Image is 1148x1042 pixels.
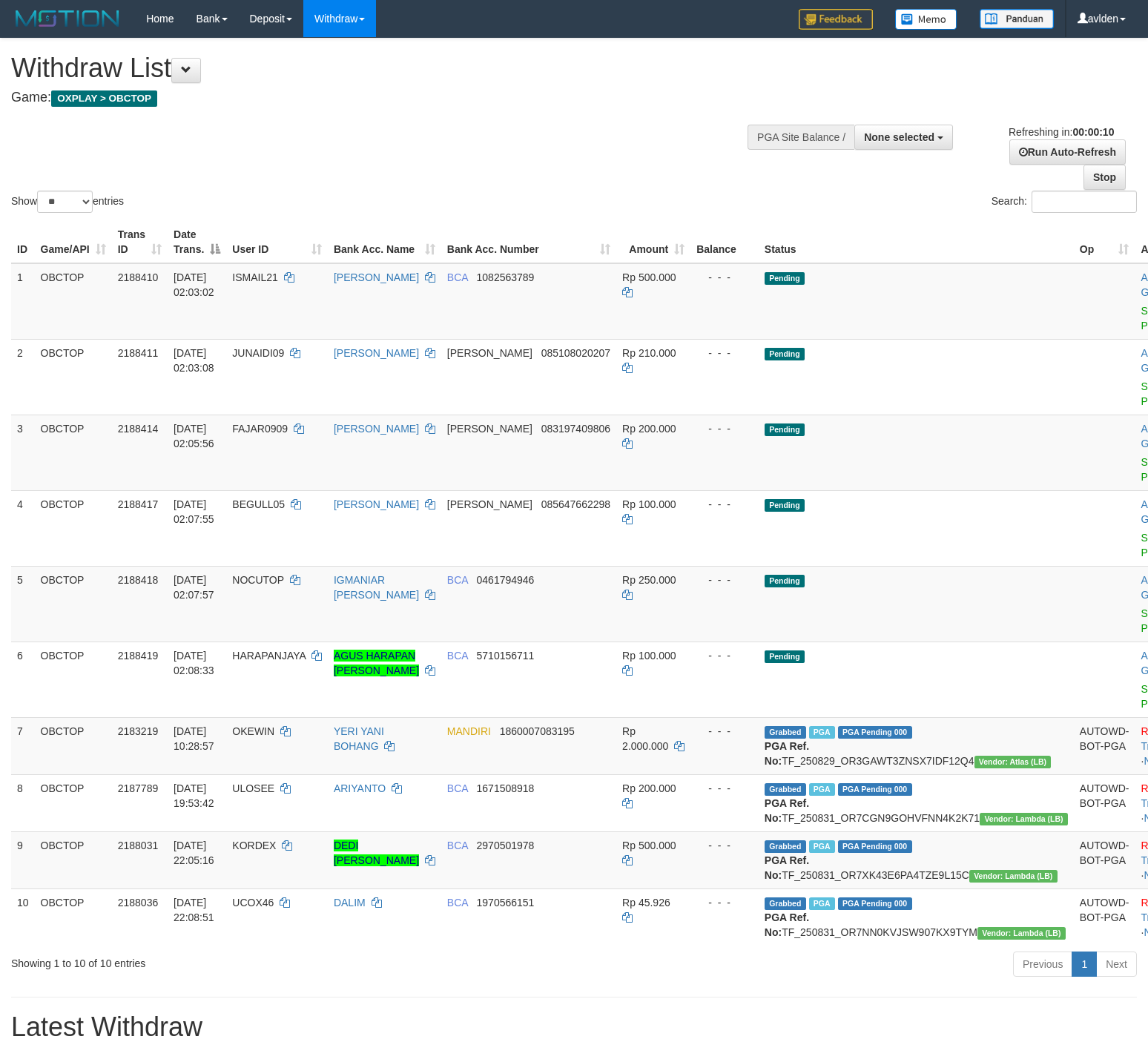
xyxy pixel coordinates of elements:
span: Pending [765,423,805,436]
span: Pending [765,575,805,587]
span: Marked by avlcs1 [809,840,835,853]
span: Copy 1860007083195 to clipboard [500,725,575,737]
span: Rp 200.000 [622,423,676,435]
td: 1 [11,263,35,340]
span: JUNAIDI09 [232,347,284,359]
div: - - - [696,648,753,663]
span: Refreshing in: [1009,126,1114,138]
span: Vendor URL: https://dashboard.q2checkout.com/secure [974,756,1052,768]
th: Amount: activate to sort column ascending [616,221,690,263]
div: - - - [696,346,753,360]
span: Pending [765,272,805,285]
span: 2188031 [118,840,159,851]
span: Grabbed [765,726,806,739]
span: 2188419 [118,650,159,662]
img: Feedback.jpg [799,9,873,30]
span: FAJAR0909 [232,423,288,435]
div: - - - [696,421,753,436]
td: AUTOWD-BOT-PGA [1074,774,1135,831]
select: Showentries [37,191,93,213]
td: OBCTOP [35,415,112,490]
span: Vendor URL: https://dashboard.q2checkout.com/secure [980,813,1068,825]
a: YERI YANI BOHANG [334,725,384,752]
span: Rp 100.000 [622,650,676,662]
span: Vendor URL: https://dashboard.q2checkout.com/secure [977,927,1066,940]
td: OBCTOP [35,888,112,946]
span: Rp 2.000.000 [622,725,668,752]
span: 2188418 [118,574,159,586]
span: [PERSON_NAME] [447,498,532,510]
a: Stop [1083,165,1126,190]
span: Rp 100.000 [622,498,676,510]
span: BCA [447,897,468,909]
span: [DATE] 19:53:42 [174,782,214,809]
span: Copy 083197409806 to clipboard [541,423,610,435]
a: Previous [1013,952,1072,977]
span: [DATE] 22:05:16 [174,840,214,866]
span: Vendor URL: https://dashboard.q2checkout.com/secure [969,870,1058,883]
h1: Latest Withdraw [11,1012,1137,1042]
span: 2188414 [118,423,159,435]
span: BCA [447,271,468,283]
input: Search: [1032,191,1137,213]
a: DEDI [PERSON_NAME] [334,840,419,866]
span: ISMAIL21 [232,271,277,283]
span: Rp 500.000 [622,271,676,283]
span: None selected [864,131,934,143]
td: 5 [11,566,35,642]
a: Next [1096,952,1137,977]
span: 2188411 [118,347,159,359]
span: MANDIRI [447,725,491,737]
td: OBCTOP [35,566,112,642]
span: OXPLAY > OBCTOP [51,90,157,107]
span: BCA [447,650,468,662]
span: [DATE] 02:08:33 [174,650,214,676]
a: [PERSON_NAME] [334,423,419,435]
div: - - - [696,724,753,739]
img: panduan.png [980,9,1054,29]
td: 10 [11,888,35,946]
span: PGA Pending [838,897,912,910]
a: [PERSON_NAME] [334,271,419,283]
th: Date Trans.: activate to sort column descending [168,221,226,263]
td: OBCTOP [35,831,112,888]
span: Grabbed [765,783,806,796]
span: Copy 2970501978 to clipboard [477,840,535,851]
span: Rp 210.000 [622,347,676,359]
td: TF_250831_OR7NN0KVJSW907KX9TYM [759,888,1074,946]
span: ULOSEE [232,782,274,794]
span: BCA [447,574,468,586]
span: Rp 250.000 [622,574,676,586]
td: 8 [11,774,35,831]
span: [PERSON_NAME] [447,347,532,359]
span: Marked by avlcs2 [809,726,835,739]
span: Copy 1970566151 to clipboard [477,897,535,909]
b: PGA Ref. No: [765,797,809,824]
span: UCOX46 [232,897,274,909]
span: NOCUTOP [232,574,284,586]
span: Grabbed [765,897,806,910]
td: OBCTOP [35,717,112,774]
img: Button%20Memo.svg [895,9,957,30]
td: AUTOWD-BOT-PGA [1074,831,1135,888]
span: [DATE] 10:28:57 [174,725,214,752]
span: Pending [765,650,805,663]
th: Status [759,221,1074,263]
b: PGA Ref. No: [765,854,809,881]
a: IGMANIAR [PERSON_NAME] [334,574,419,601]
span: BEGULL05 [232,498,285,510]
td: TF_250831_OR7XK43E6PA4TZE9L15C [759,831,1074,888]
td: 6 [11,642,35,717]
div: - - - [696,573,753,587]
div: - - - [696,497,753,512]
td: AUTOWD-BOT-PGA [1074,888,1135,946]
span: BCA [447,840,468,851]
span: Copy 0461794946 to clipboard [477,574,535,586]
td: OBCTOP [35,339,112,415]
span: Copy 5710156711 to clipboard [477,650,535,662]
span: Pending [765,348,805,360]
td: 3 [11,415,35,490]
div: - - - [696,838,753,853]
span: [DATE] 02:05:56 [174,423,214,449]
span: [DATE] 02:07:55 [174,498,214,525]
